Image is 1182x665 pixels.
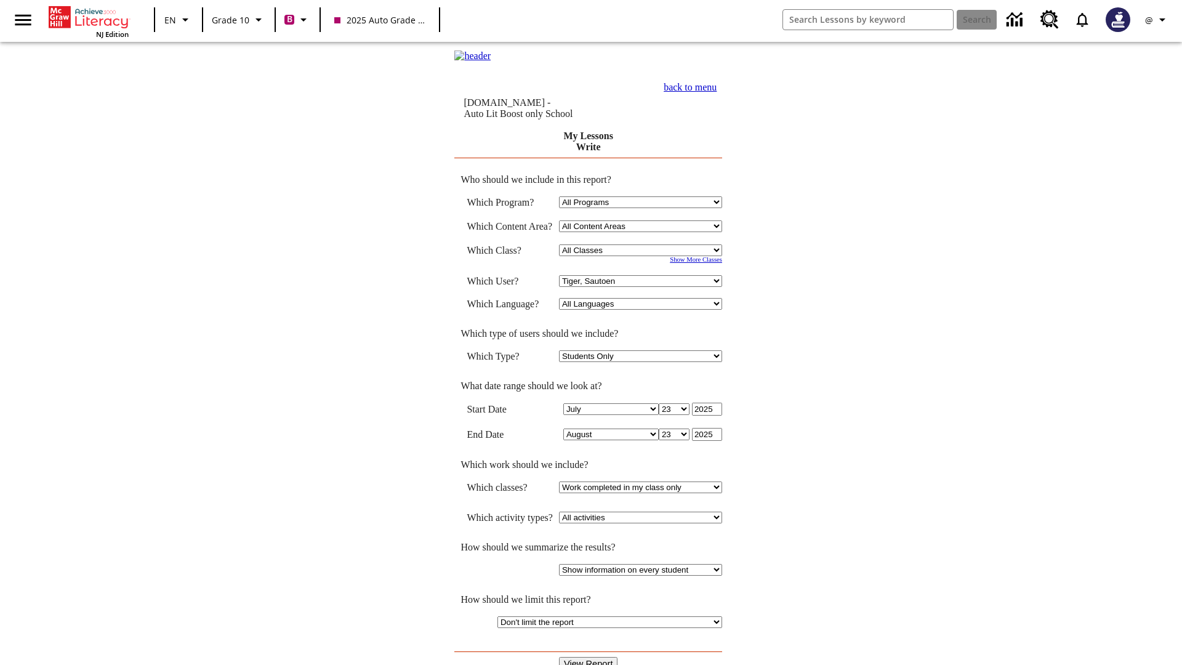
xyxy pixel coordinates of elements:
td: End Date [467,428,553,441]
input: search field [783,10,953,30]
td: Which classes? [467,482,553,493]
a: Show More Classes [670,256,722,263]
td: Which activity types? [467,512,553,523]
span: @ [1145,14,1153,26]
td: Who should we include in this report? [454,174,722,185]
nobr: Auto Lit Boost only School [464,108,573,119]
a: My Lessons Write [563,131,613,152]
button: Boost Class color is violet red. Change class color [279,9,316,31]
td: What date range should we look at? [454,381,722,392]
div: Home [49,4,129,39]
td: How should we limit this report? [454,594,722,605]
td: Which Type? [467,350,553,362]
img: Avatar [1106,7,1130,32]
td: Which type of users should we include? [454,328,722,339]
img: header [454,50,491,62]
button: Open side menu [5,2,41,38]
td: Which Class? [467,244,553,256]
span: 2025 Auto Grade 10 [334,14,425,26]
td: Which User? [467,275,553,287]
td: Which work should we include? [454,459,722,470]
a: Notifications [1066,4,1098,36]
a: Data Center [999,3,1033,37]
span: Grade 10 [212,14,249,26]
span: NJ Edition [96,30,129,39]
td: Which Language? [467,298,553,310]
button: Profile/Settings [1138,9,1177,31]
td: How should we summarize the results? [454,542,722,553]
td: [DOMAIN_NAME] - [464,97,620,119]
button: Select a new avatar [1098,4,1138,36]
button: Language: EN, Select a language [159,9,198,31]
td: Which Program? [467,196,553,208]
span: EN [164,14,176,26]
button: Grade: Grade 10, Select a grade [207,9,271,31]
a: back to menu [664,82,717,92]
nobr: Which Content Area? [467,221,552,232]
span: B [287,12,292,27]
a: Resource Center, Will open in new tab [1033,3,1066,36]
td: Start Date [467,403,553,416]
